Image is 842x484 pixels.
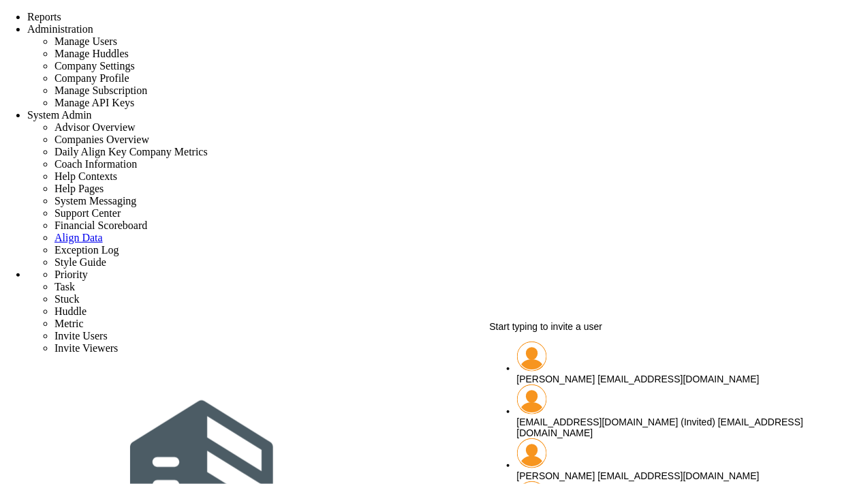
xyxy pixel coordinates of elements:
span: Task [54,281,75,292]
span: Companies Overview [54,134,149,145]
span: [EMAIL_ADDRESS][DOMAIN_NAME] [517,417,804,438]
span: Exception Log [54,244,119,256]
span: System Messaging [54,195,136,207]
span: [EMAIL_ADDRESS][DOMAIN_NAME] [598,374,760,384]
span: Priority [54,269,88,280]
span: Coach Information [54,158,137,170]
img: Sudhir Dakshinamurthy [517,342,547,372]
span: Company Settings [54,60,135,72]
span: [EMAIL_ADDRESS][DOMAIN_NAME] [598,470,760,481]
span: Help Pages [54,183,104,194]
a: Align Data [54,232,103,243]
span: Style Guide [54,256,106,268]
span: Stuck [54,293,79,305]
span: Invite Users [54,330,108,342]
span: Reports [27,11,61,22]
span: Manage Subscription [54,85,147,96]
img: beyou@gmail.com (Invited) [517,384,547,414]
span: Support Center [54,207,121,219]
span: [PERSON_NAME] [517,470,595,481]
img: Brook Bissinger [517,438,547,468]
span: Administration [27,23,93,35]
span: Manage Huddles [54,48,129,59]
span: Manage API Keys [54,97,134,108]
span: Financial Scoreboard [54,220,147,231]
span: Manage Users [54,35,117,47]
span: System Admin [27,109,92,121]
span: Huddle [54,305,87,317]
span: Advisor Overview [54,121,136,133]
span: Help Contexts [54,170,117,182]
span: Start typing to invite a user [490,321,603,332]
span: Metric [54,318,84,329]
span: [EMAIL_ADDRESS][DOMAIN_NAME] (Invited) [517,417,716,427]
span: Daily Align Key Company Metrics [54,146,208,157]
span: [PERSON_NAME] [517,374,595,384]
span: Company Profile [54,72,129,84]
span: Invite Viewers [54,342,118,354]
